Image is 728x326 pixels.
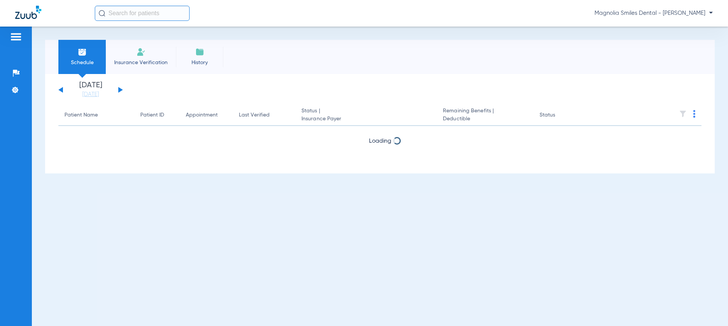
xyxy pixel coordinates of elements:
[239,111,270,119] div: Last Verified
[64,59,100,66] span: Schedule
[195,47,204,57] img: History
[595,9,713,17] span: Magnolia Smiles Dental - [PERSON_NAME]
[15,6,41,19] img: Zuub Logo
[693,110,695,118] img: group-dot-blue.svg
[78,47,87,57] img: Schedule
[140,111,164,119] div: Patient ID
[182,59,218,66] span: History
[99,10,105,17] img: Search Icon
[95,6,190,21] input: Search for patients
[64,111,128,119] div: Patient Name
[186,111,227,119] div: Appointment
[301,115,431,123] span: Insurance Payer
[437,105,533,126] th: Remaining Benefits |
[136,47,146,57] img: Manual Insurance Verification
[679,110,687,118] img: filter.svg
[443,115,527,123] span: Deductible
[111,59,170,66] span: Insurance Verification
[64,111,98,119] div: Patient Name
[68,91,113,98] a: [DATE]
[295,105,437,126] th: Status |
[10,32,22,41] img: hamburger-icon
[369,158,391,164] span: Loading
[68,82,113,98] li: [DATE]
[239,111,289,119] div: Last Verified
[369,138,391,144] span: Loading
[140,111,174,119] div: Patient ID
[533,105,585,126] th: Status
[186,111,218,119] div: Appointment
